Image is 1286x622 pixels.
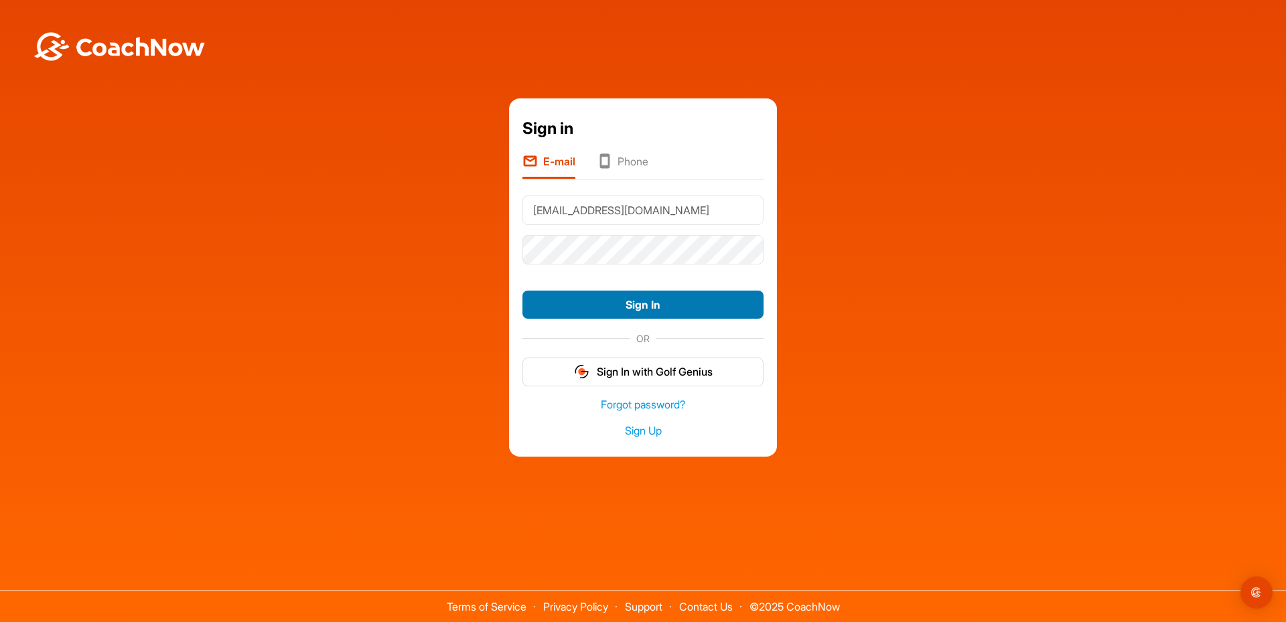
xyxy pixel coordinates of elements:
li: E-mail [522,153,575,179]
span: © 2025 CoachNow [743,591,847,612]
div: Sign in [522,116,764,141]
button: Sign In [522,291,764,319]
a: Support [625,600,662,613]
span: OR [630,331,656,345]
a: Terms of Service [447,600,526,613]
input: E-mail [522,196,764,225]
a: Sign Up [522,423,764,439]
div: Open Intercom Messenger [1240,576,1273,609]
img: BwLJSsUCoWCh5upNqxVrqldRgqLPVwmV24tXu5FoVAoFEpwwqQ3VIfuoInZCoVCoTD4vwADAC3ZFMkVEQFDAAAAAElFTkSuQmCC [32,32,206,61]
a: Contact Us [679,600,733,613]
img: gg_logo [573,364,590,380]
a: Privacy Policy [543,600,608,613]
a: Forgot password? [522,397,764,412]
li: Phone [597,153,648,179]
button: Sign In with Golf Genius [522,358,764,386]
